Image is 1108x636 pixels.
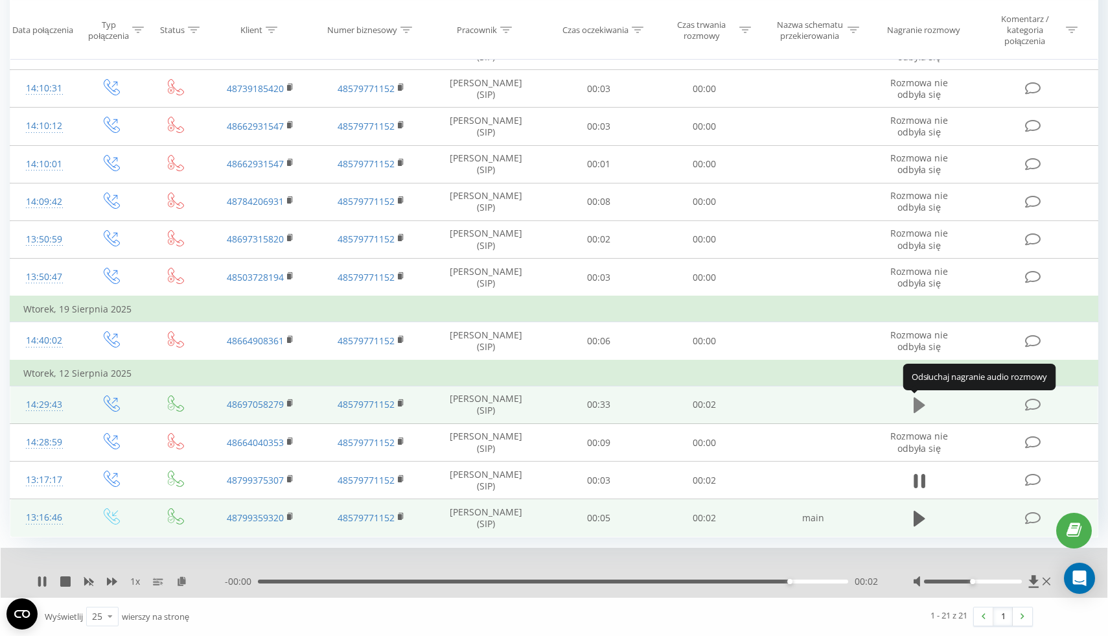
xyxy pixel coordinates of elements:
[6,598,38,630] button: Open CMP widget
[426,70,546,108] td: [PERSON_NAME] (SIP)
[652,386,758,423] td: 00:02
[338,82,395,95] a: 48579771152
[890,77,948,100] span: Rozmowa nie odbyła się
[227,120,284,132] a: 48662931547
[130,575,140,588] span: 1 x
[227,335,284,347] a: 48664908361
[338,512,395,524] a: 48579771152
[546,145,652,183] td: 00:01
[338,271,395,283] a: 48579771152
[652,462,758,499] td: 00:02
[546,108,652,145] td: 00:03
[426,462,546,499] td: [PERSON_NAME] (SIP)
[546,424,652,462] td: 00:09
[652,424,758,462] td: 00:00
[227,512,284,524] a: 48799359320
[890,227,948,251] span: Rozmowa nie odbyła się
[890,189,948,213] span: Rozmowa nie odbyła się
[652,322,758,360] td: 00:00
[227,233,284,245] a: 48697315820
[227,398,284,410] a: 48697058279
[23,113,65,139] div: 14:10:12
[426,145,546,183] td: [PERSON_NAME] (SIP)
[1064,563,1095,594] div: Open Intercom Messenger
[227,436,284,449] a: 48664040353
[426,424,546,462] td: [PERSON_NAME] (SIP)
[338,436,395,449] a: 48579771152
[45,611,83,622] span: Wyświetlij
[890,152,948,176] span: Rozmowa nie odbyła się
[546,183,652,220] td: 00:08
[546,462,652,499] td: 00:03
[652,108,758,145] td: 00:00
[225,575,258,588] span: - 00:00
[887,25,960,36] div: Nagranie rozmowy
[993,607,1013,626] a: 1
[10,360,1098,386] td: Wtorek, 12 Sierpnia 2025
[652,499,758,537] td: 00:02
[426,499,546,537] td: [PERSON_NAME] (SIP)
[10,296,1098,322] td: Wtorek, 19 Sierpnia 2025
[227,82,284,95] a: 48739185420
[227,271,284,283] a: 48503728194
[338,195,395,207] a: 48579771152
[240,25,262,36] div: Klient
[890,329,948,353] span: Rozmowa nie odbyła się
[775,19,844,41] div: Nazwa schematu przekierowania
[667,19,736,41] div: Czas trwania rozmowy
[546,499,652,537] td: 00:05
[12,25,73,36] div: Data połączenia
[890,38,948,62] span: Rozmowa nie odbyła się
[338,233,395,245] a: 48579771152
[652,220,758,258] td: 00:00
[92,610,102,623] div: 25
[338,120,395,132] a: 48579771152
[426,386,546,423] td: [PERSON_NAME] (SIP)
[426,108,546,145] td: [PERSON_NAME] (SIP)
[227,195,284,207] a: 48784206931
[122,611,189,622] span: wierszy na stronę
[23,467,65,493] div: 13:17:17
[546,322,652,360] td: 00:06
[903,364,1056,390] div: Odsłuchaj nagranie audio rozmowy
[546,386,652,423] td: 00:33
[327,25,397,36] div: Numer biznesowy
[890,114,948,138] span: Rozmowa nie odbyła się
[23,152,65,177] div: 14:10:01
[23,392,65,418] div: 14:29:43
[23,328,65,353] div: 14:40:02
[652,70,758,108] td: 00:00
[426,183,546,220] td: [PERSON_NAME] (SIP)
[890,265,948,289] span: Rozmowa nie odbyła się
[338,474,395,486] a: 48579771152
[971,579,976,584] div: Accessibility label
[546,259,652,297] td: 00:03
[426,259,546,297] td: [PERSON_NAME] (SIP)
[652,259,758,297] td: 00:00
[23,76,65,101] div: 14:10:31
[546,70,652,108] td: 00:03
[426,220,546,258] td: [PERSON_NAME] (SIP)
[23,265,65,290] div: 13:50:47
[652,183,758,220] td: 00:00
[890,430,948,454] span: Rozmowa nie odbyła się
[23,227,65,252] div: 13:50:59
[562,25,629,36] div: Czas oczekiwania
[23,505,65,530] div: 13:16:46
[757,499,868,537] td: main
[457,25,497,36] div: Pracownik
[987,14,1063,47] div: Komentarz / kategoria połączenia
[787,579,792,584] div: Accessibility label
[338,398,395,410] a: 48579771152
[426,322,546,360] td: [PERSON_NAME] (SIP)
[652,145,758,183] td: 00:00
[227,474,284,486] a: 48799375307
[23,430,65,455] div: 14:28:59
[338,335,395,347] a: 48579771152
[546,220,652,258] td: 00:02
[23,189,65,215] div: 14:09:42
[160,25,185,36] div: Status
[930,609,967,622] div: 1 - 21 z 21
[227,158,284,170] a: 48662931547
[855,575,878,588] span: 00:02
